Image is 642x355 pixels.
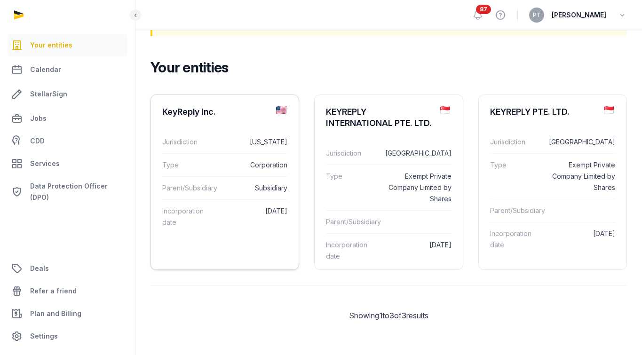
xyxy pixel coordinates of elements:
[162,106,216,118] div: KeyReply Inc.
[545,228,615,251] dd: [DATE]
[151,59,619,76] h2: Your entities
[8,107,127,130] a: Jobs
[490,136,537,148] dt: Jurisdiction
[490,228,537,251] dt: Incorporation date
[30,285,77,297] span: Refer a friend
[8,34,127,56] a: Your entities
[490,205,540,216] dt: Parent/Subsidiary
[490,106,570,118] div: KEYREPLY PTE. LTD.
[30,158,60,169] span: Services
[30,263,49,274] span: Deals
[389,311,394,320] span: 3
[529,8,544,23] button: PT
[545,136,615,148] dd: [GEOGRAPHIC_DATA]
[8,280,127,302] a: Refer a friend
[217,159,287,171] dd: Corporation
[533,12,541,18] span: PT
[552,9,606,21] span: [PERSON_NAME]
[326,106,432,129] div: KEYREPLY INTERNATIONAL PTE. LTD.
[326,148,373,159] dt: Jurisdiction
[545,159,615,193] dd: Exempt Private Company Limited by Shares
[30,113,47,124] span: Jobs
[30,331,58,342] span: Settings
[595,310,642,355] iframe: Chat Widget
[402,311,406,320] span: 3
[151,310,627,321] div: Showing to of results
[30,88,67,100] span: StellarSign
[315,95,462,275] a: KEYREPLY INTERNATIONAL PTE. LTD.Jurisdiction[GEOGRAPHIC_DATA]TypeExempt Private Company Limited b...
[8,325,127,347] a: Settings
[30,39,72,51] span: Your entities
[490,159,537,193] dt: Type
[440,106,450,114] img: sg.png
[30,181,124,203] span: Data Protection Officer (DPO)
[476,5,491,14] span: 87
[217,205,287,228] dd: [DATE]
[30,135,45,147] span: CDD
[217,136,287,148] dd: [US_STATE]
[326,216,376,228] dt: Parent/Subsidiary
[8,83,127,105] a: StellarSign
[162,136,209,148] dt: Jurisdiction
[380,171,451,205] dd: Exempt Private Company Limited by Shares
[8,177,127,207] a: Data Protection Officer (DPO)
[8,58,127,81] a: Calendar
[380,239,451,262] dd: [DATE]
[162,182,213,194] dt: Parent/Subsidiary
[220,182,288,194] dd: Subsidiary
[379,311,382,320] span: 1
[8,302,127,325] a: Plan and Billing
[8,132,127,150] a: CDD
[479,95,626,264] a: KEYREPLY PTE. LTD.Jurisdiction[GEOGRAPHIC_DATA]TypeExempt Private Company Limited by SharesParent...
[30,308,81,319] span: Plan and Billing
[8,152,127,175] a: Services
[8,257,127,280] a: Deals
[276,106,286,114] img: us.png
[30,64,61,75] span: Calendar
[380,148,451,159] dd: [GEOGRAPHIC_DATA]
[326,171,373,205] dt: Type
[151,95,299,241] a: KeyReply Inc.Jurisdiction[US_STATE]TypeCorporationParent/SubsidiarySubsidiaryIncorporation date[D...
[326,239,373,262] dt: Incorporation date
[604,106,614,114] img: sg.png
[162,159,209,171] dt: Type
[162,205,209,228] dt: Incorporation date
